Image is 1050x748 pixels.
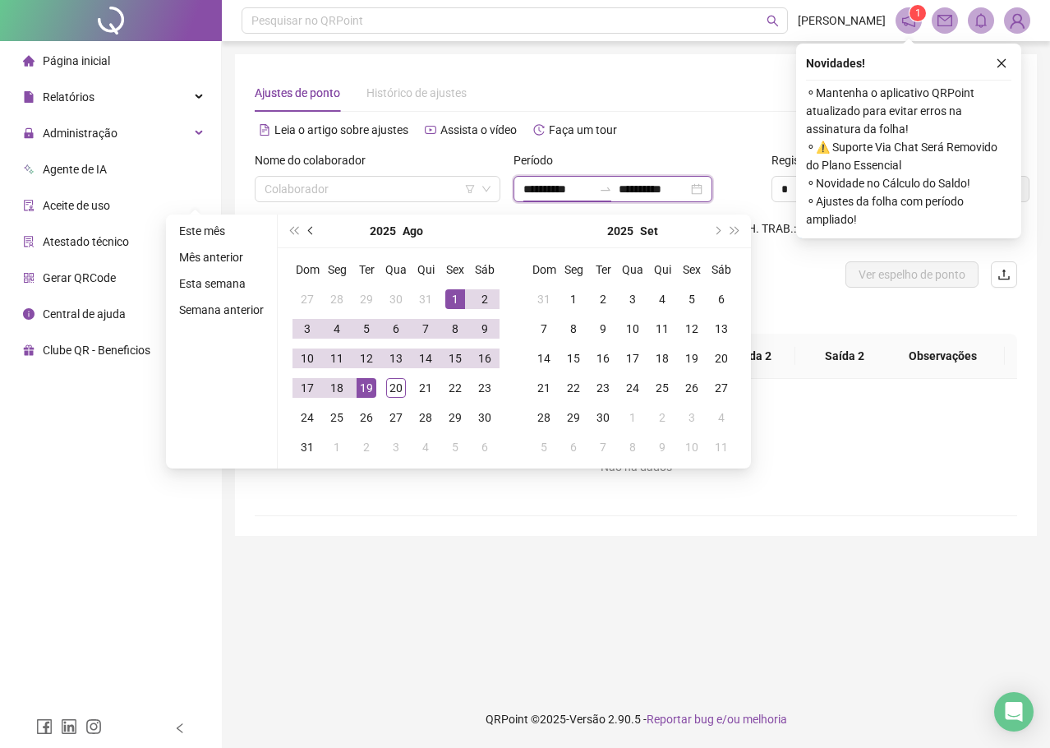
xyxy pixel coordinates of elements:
span: Observações [894,347,992,365]
td: 2025-09-09 [588,314,618,344]
th: Qui [647,255,677,284]
div: 11 [327,349,347,368]
div: 13 [712,319,731,339]
div: 2 [652,408,672,427]
div: 16 [593,349,613,368]
td: 2025-09-27 [707,373,736,403]
div: 4 [652,289,672,309]
span: audit [23,200,35,211]
td: 2025-08-31 [529,284,559,314]
div: 6 [386,319,406,339]
td: 2025-09-28 [529,403,559,432]
span: mail [937,13,952,28]
div: 30 [475,408,495,427]
span: search [767,15,779,27]
td: 2025-10-01 [618,403,647,432]
td: 2025-10-04 [707,403,736,432]
td: 2025-09-29 [559,403,588,432]
div: 26 [682,378,702,398]
td: 2025-08-15 [440,344,470,373]
span: bell [974,13,988,28]
div: 15 [564,349,583,368]
td: 2025-10-03 [677,403,707,432]
div: 30 [386,289,406,309]
div: 6 [712,289,731,309]
span: to [599,182,612,196]
span: swap-right [599,182,612,196]
span: [PERSON_NAME] [798,12,886,30]
div: 27 [297,289,317,309]
div: 11 [712,437,731,457]
div: 31 [297,437,317,457]
img: 77055 [1005,8,1029,33]
div: 9 [593,319,613,339]
td: 2025-10-09 [647,432,677,462]
span: solution [23,236,35,247]
td: 2025-08-18 [322,373,352,403]
td: 2025-09-19 [677,344,707,373]
td: 2025-10-07 [588,432,618,462]
th: Qui [411,255,440,284]
td: 2025-09-01 [559,284,588,314]
span: Ajustes de ponto [255,86,340,99]
div: 25 [652,378,672,398]
td: 2025-09-12 [677,314,707,344]
span: ⚬ Mantenha o aplicativo QRPoint atualizado para evitar erros na assinatura da folha! [806,84,1011,138]
div: 1 [623,408,642,427]
span: file-text [259,124,270,136]
th: Seg [559,255,588,284]
div: 15 [445,349,465,368]
td: 2025-07-28 [322,284,352,314]
td: 2025-09-05 [440,432,470,462]
span: ⚬ Ajustes da folha com período ampliado! [806,192,1011,229]
th: Saída 2 [795,334,893,379]
th: Sex [677,255,707,284]
td: 2025-09-11 [647,314,677,344]
td: 2025-09-30 [588,403,618,432]
span: home [23,55,35,67]
div: 5 [534,437,554,457]
div: 8 [564,319,583,339]
span: Atestado técnico [43,235,129,248]
td: 2025-08-23 [470,373,500,403]
div: 10 [297,349,317,368]
span: file [23,91,35,103]
div: 12 [357,349,376,368]
span: Novidades ! [806,54,865,72]
td: 2025-08-27 [381,403,411,432]
td: 2025-08-20 [381,373,411,403]
span: Reportar bug e/ou melhoria [647,713,787,726]
td: 2025-08-11 [322,344,352,373]
th: Sáb [470,255,500,284]
td: 2025-10-08 [618,432,647,462]
td: 2025-08-31 [292,432,322,462]
td: 2025-09-06 [707,284,736,314]
button: super-prev-year [284,215,302,247]
td: 2025-08-24 [292,403,322,432]
td: 2025-09-14 [529,344,559,373]
span: 1 [915,7,921,19]
th: Qua [381,255,411,284]
div: 28 [327,289,347,309]
th: Ter [588,255,618,284]
div: 1 [327,437,347,457]
li: Este mês [173,221,270,241]
button: super-next-year [726,215,744,247]
div: 10 [682,437,702,457]
div: 25 [327,408,347,427]
button: month panel [403,215,423,247]
span: Página inicial [43,54,110,67]
div: 31 [416,289,435,309]
div: 18 [652,349,672,368]
th: Sex [440,255,470,284]
div: 5 [682,289,702,309]
div: 13 [386,349,406,368]
td: 2025-08-02 [470,284,500,314]
div: 30 [593,408,613,427]
div: 2 [357,437,376,457]
td: 2025-09-16 [588,344,618,373]
div: 2 [593,289,613,309]
div: 3 [682,408,702,427]
div: Open Intercom Messenger [994,692,1034,732]
td: 2025-09-21 [529,373,559,403]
